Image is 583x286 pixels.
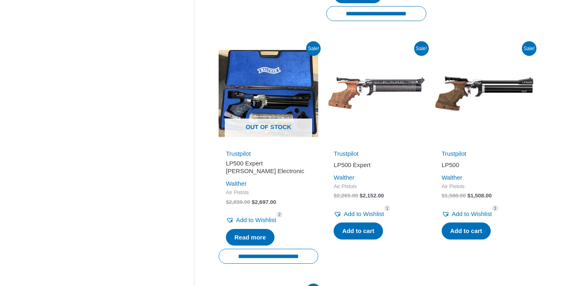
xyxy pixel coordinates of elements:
a: LP500 Expert [334,161,419,172]
span: Air Pistols [226,189,311,196]
span: $ [468,193,471,199]
bdi: 1,588.00 [442,193,466,199]
span: 1 [384,205,391,211]
span: Air Pistols [334,183,419,190]
span: 2 [276,212,283,218]
img: LP500 Expert Blue Angel Electronic [219,44,318,143]
span: Sale! [306,41,321,56]
bdi: 2,152.00 [360,193,384,199]
bdi: 2,697.00 [252,199,276,205]
span: Air Pistols [442,183,527,190]
a: Trustpilot [442,150,466,157]
a: LP500 Expert [PERSON_NAME] Electronic [226,159,311,178]
span: 3 [492,205,498,211]
a: LP500 [442,161,527,172]
span: $ [442,193,445,199]
a: Add to Wishlist [334,208,384,220]
span: $ [360,193,363,199]
a: Add to Wishlist [226,214,276,226]
span: Sale! [414,41,429,56]
span: Add to Wishlist [236,216,276,223]
a: Out of stock [219,44,318,143]
a: Trustpilot [226,150,251,157]
a: Walther [334,174,354,181]
img: LP500 Expert [326,44,426,143]
bdi: 1,508.00 [468,193,492,199]
span: Add to Wishlist [452,210,492,217]
a: Add to cart: “LP500 Expert” [334,222,383,239]
span: Out of stock [225,119,312,137]
span: $ [334,193,337,199]
h2: LP500 Expert [334,161,419,169]
h2: LP500 [442,161,527,169]
span: $ [252,199,255,205]
bdi: 2,839.00 [226,199,250,205]
a: Trustpilot [334,150,358,157]
span: $ [226,199,229,205]
a: Add to Wishlist [442,208,492,220]
a: Walther [226,180,247,187]
a: Add to cart: “LP500” [442,222,491,239]
img: LP500 Economy [434,44,534,143]
h2: LP500 Expert [PERSON_NAME] Electronic [226,159,311,175]
bdi: 2,265.00 [334,193,358,199]
a: Read more about “LP500 Expert Blue Angel Electronic” [226,229,274,246]
a: Walther [442,174,462,181]
span: Add to Wishlist [344,210,384,217]
span: Sale! [522,41,536,56]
